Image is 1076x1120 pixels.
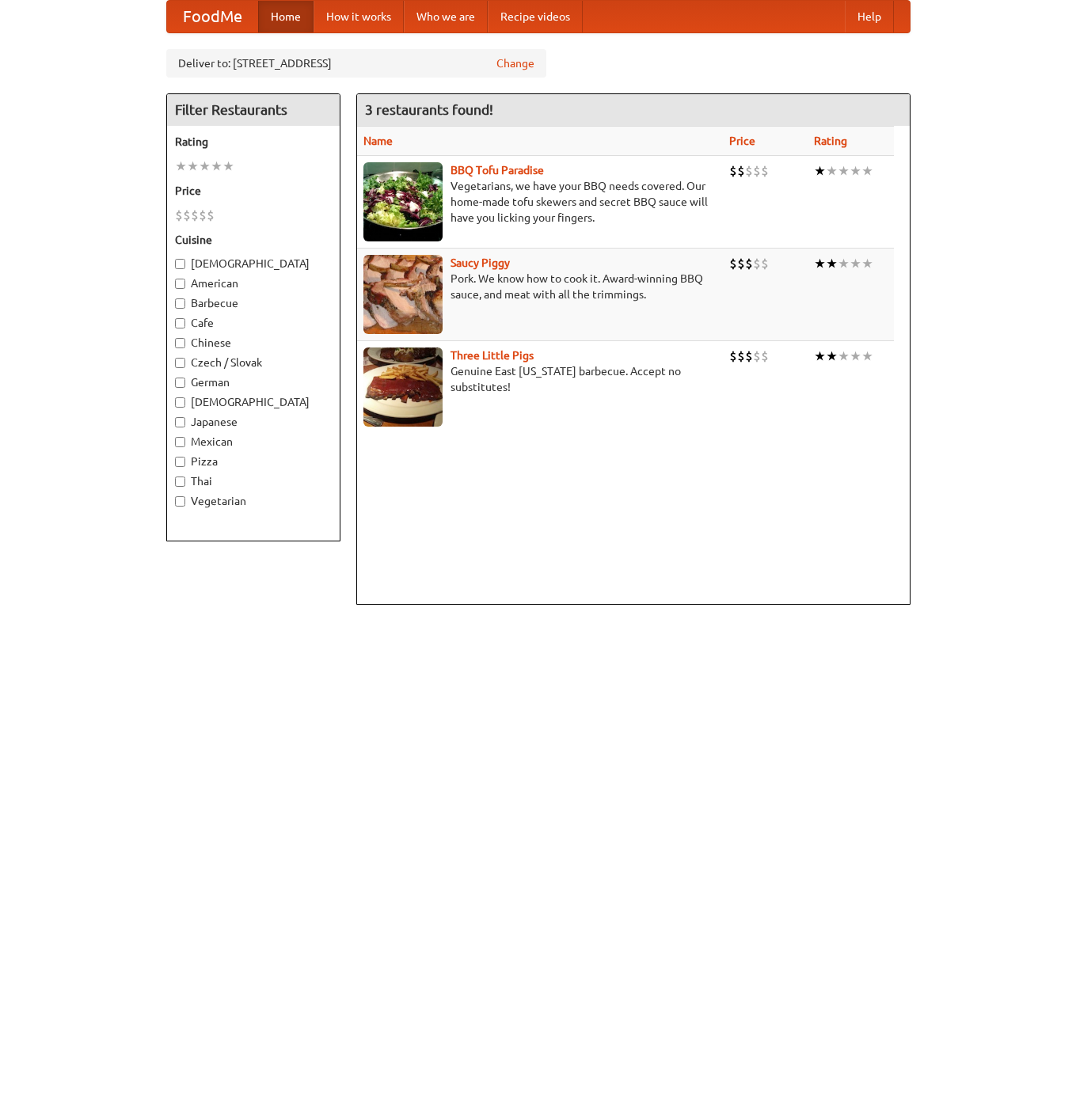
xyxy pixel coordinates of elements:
li: ★ [850,347,861,365]
li: $ [175,207,183,224]
li: ★ [826,347,838,365]
a: Help [845,1,894,32]
input: [DEMOGRAPHIC_DATA] [175,259,185,269]
a: Name [363,135,393,147]
label: Mexican [175,434,332,450]
label: American [175,275,332,291]
li: ★ [861,255,873,272]
label: Barbecue [175,295,332,311]
a: Change [496,55,534,71]
a: BBQ Tofu Paradise [451,164,544,177]
input: Vegetarian [175,496,185,507]
li: ★ [187,158,199,175]
input: Japanese [175,417,185,427]
p: Vegetarians, we have your BBQ needs covered. Our home-made tofu skewers and secret BBQ sauce will... [363,178,717,226]
label: Cafe [175,315,332,331]
input: American [175,279,185,289]
div: Deliver to: [STREET_ADDRESS] [166,49,546,78]
a: Price [729,135,755,147]
li: ★ [814,255,826,272]
li: $ [753,162,761,180]
h5: Cuisine [175,232,332,248]
a: Who we are [404,1,488,32]
li: ★ [199,158,211,175]
input: Barbecue [175,298,185,309]
li: $ [761,255,769,272]
input: Mexican [175,437,185,447]
li: ★ [850,255,861,272]
li: $ [729,347,737,365]
label: Pizza [175,454,332,469]
li: $ [199,207,207,224]
input: Chinese [175,338,185,348]
a: Saucy Piggy [451,256,510,269]
input: German [175,378,185,388]
label: Thai [175,473,332,489]
li: $ [737,347,745,365]
li: $ [745,255,753,272]
li: $ [737,162,745,180]
li: ★ [814,347,826,365]
label: Vegetarian [175,493,332,509]
li: $ [191,207,199,224]
label: Japanese [175,414,332,430]
input: Thai [175,476,185,487]
a: FoodMe [167,1,258,32]
input: Cafe [175,318,185,328]
li: $ [745,162,753,180]
label: Chinese [175,335,332,351]
img: saucy.jpg [363,255,443,334]
ng-pluralize: 3 restaurants found! [365,102,493,117]
li: ★ [861,162,873,180]
a: How it works [314,1,404,32]
li: ★ [826,162,838,180]
li: ★ [838,255,850,272]
h5: Price [175,183,332,199]
input: Czech / Slovak [175,358,185,368]
img: littlepigs.jpg [363,347,443,427]
label: German [175,374,332,390]
li: ★ [850,162,861,180]
img: tofuparadise.jpg [363,162,443,241]
li: $ [729,255,737,272]
li: $ [183,207,191,224]
label: [DEMOGRAPHIC_DATA] [175,256,332,271]
li: $ [737,255,745,272]
label: [DEMOGRAPHIC_DATA] [175,394,332,410]
label: Czech / Slovak [175,355,332,370]
li: $ [761,347,769,365]
li: $ [761,162,769,180]
li: ★ [861,347,873,365]
input: Pizza [175,457,185,467]
h4: Filter Restaurants [167,94,340,126]
li: ★ [838,162,850,180]
li: $ [729,162,737,180]
li: ★ [814,162,826,180]
li: ★ [211,158,222,175]
li: $ [745,347,753,365]
a: Recipe videos [488,1,583,32]
h5: Rating [175,134,332,150]
li: $ [753,255,761,272]
a: Three Little Pigs [451,349,534,362]
p: Genuine East [US_STATE] barbecue. Accept no substitutes! [363,363,717,395]
p: Pork. We know how to cook it. Award-winning BBQ sauce, and meat with all the trimmings. [363,271,717,302]
li: ★ [175,158,187,175]
a: Rating [814,135,847,147]
a: Home [258,1,314,32]
li: $ [207,207,215,224]
li: ★ [826,255,838,272]
li: ★ [838,347,850,365]
input: [DEMOGRAPHIC_DATA] [175,397,185,408]
li: $ [753,347,761,365]
li: ★ [222,158,234,175]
